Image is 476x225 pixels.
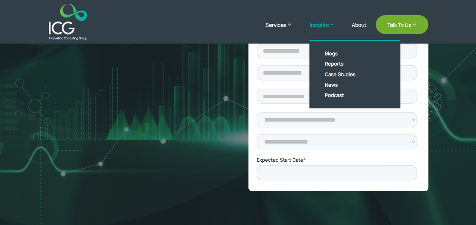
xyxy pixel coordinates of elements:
[49,4,87,40] img: ICG
[317,80,404,91] a: News
[317,69,404,80] a: Case Studies
[350,143,476,225] iframe: Chat Widget
[351,22,366,40] a: About
[309,21,342,40] a: Insights
[265,21,300,40] a: Services
[317,59,404,69] a: Reports
[317,90,404,101] a: Podcast
[317,48,404,59] a: Blogs
[376,15,428,34] a: Talk To Us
